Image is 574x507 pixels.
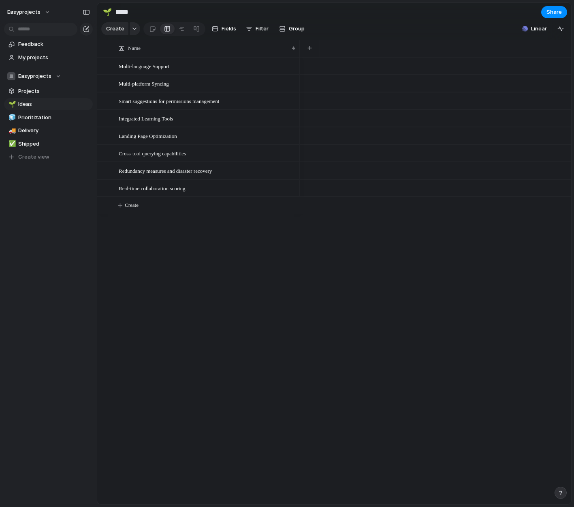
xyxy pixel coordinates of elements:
[7,140,15,148] button: ✅
[18,140,90,148] span: Shipped
[9,126,14,135] div: 🚚
[119,96,219,105] span: Smart suggestions for permissions management
[4,52,93,64] a: My projects
[531,25,547,33] span: Linear
[4,98,93,110] a: 🌱Ideas
[7,114,15,122] button: 🧊
[7,100,15,108] button: 🌱
[101,6,114,19] button: 🌱
[275,22,309,35] button: Group
[243,22,272,35] button: Filter
[103,6,112,17] div: 🌱
[101,22,128,35] button: Create
[18,54,90,62] span: My projects
[222,25,236,33] span: Fields
[119,148,186,158] span: Cross-tool querying capabilities
[4,38,93,50] a: Feedback
[7,8,41,16] span: easyprojects
[4,70,93,82] button: Easyprojects
[119,131,177,140] span: Landing Page Optimization
[4,138,93,150] a: ✅Shipped
[18,100,90,108] span: Ideas
[128,44,141,52] span: Name
[18,72,51,80] span: Easyprojects
[4,85,93,97] a: Projects
[9,100,14,109] div: 🌱
[7,127,15,135] button: 🚚
[9,139,14,148] div: ✅
[546,8,562,16] span: Share
[289,25,305,33] span: Group
[119,61,169,71] span: Multi-language Support
[4,151,93,163] button: Create view
[256,25,269,33] span: Filter
[4,125,93,137] a: 🚚Delivery
[18,87,90,95] span: Projects
[119,183,186,193] span: Real-time collaboration scoring
[18,127,90,135] span: Delivery
[4,6,55,19] button: easyprojects
[125,201,139,209] span: Create
[18,40,90,48] span: Feedback
[519,23,550,35] button: Linear
[541,6,567,18] button: Share
[119,79,169,88] span: Multi-platform Syncing
[18,153,49,161] span: Create view
[9,113,14,122] div: 🧊
[106,25,124,33] span: Create
[209,22,239,35] button: Fields
[18,114,90,122] span: Prioritization
[4,112,93,124] a: 🧊Prioritization
[119,114,173,123] span: Integrated Learning Tools
[119,166,212,175] span: Redundancy measures and disaster recovery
